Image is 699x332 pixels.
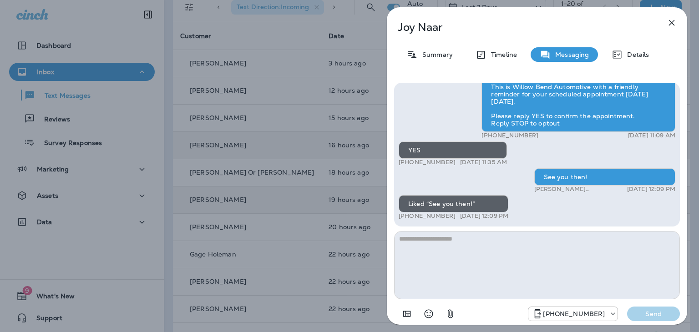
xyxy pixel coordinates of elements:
p: [PERSON_NAME] WillowBend [534,186,619,193]
div: YES [399,141,507,159]
p: [PHONE_NUMBER] [481,132,538,139]
button: Select an emoji [420,305,438,323]
p: Summary [418,51,453,58]
div: See you then! [534,168,675,186]
div: Hello Joy, This is Willow Bend Automotive with a friendly reminder for your scheduled appointment... [481,64,675,132]
button: Add in a premade template [398,305,416,323]
p: Joy Naar [398,21,646,34]
p: Messaging [551,51,589,58]
div: Liked “See you then!” [399,195,508,212]
p: [PHONE_NUMBER] [399,159,456,166]
p: [PHONE_NUMBER] [399,212,456,220]
div: +1 (813) 497-4455 [528,308,618,319]
p: Timeline [486,51,517,58]
p: [PHONE_NUMBER] [543,310,605,317]
p: [DATE] 12:09 PM [627,186,675,193]
p: [DATE] 11:35 AM [460,159,507,166]
p: Details [623,51,649,58]
p: [DATE] 12:09 PM [460,212,508,220]
p: [DATE] 11:09 AM [628,132,675,139]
